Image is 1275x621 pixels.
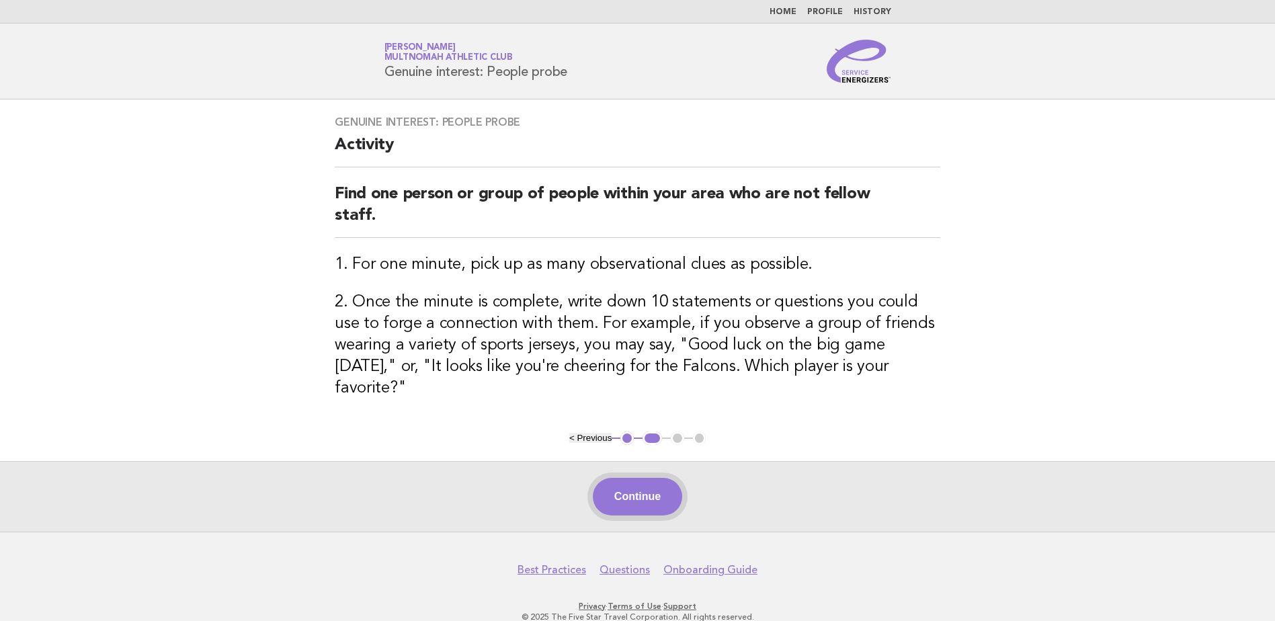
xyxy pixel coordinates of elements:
[227,601,1049,612] p: · ·
[518,563,586,577] a: Best Practices
[770,8,796,16] a: Home
[384,43,513,62] a: [PERSON_NAME]Multnomah Athletic Club
[335,183,940,238] h2: Find one person or group of people within your area who are not fellow staff.
[827,40,891,83] img: Service Energizers
[335,134,940,167] h2: Activity
[593,478,682,515] button: Continue
[600,563,650,577] a: Questions
[335,254,940,276] h3: 1. For one minute, pick up as many observational clues as possible.
[663,563,757,577] a: Onboarding Guide
[620,431,634,445] button: 1
[384,44,568,79] h1: Genuine interest: People probe
[643,431,662,445] button: 2
[335,292,940,399] h3: 2. Once the minute is complete, write down 10 statements or questions you could use to forge a co...
[579,602,606,611] a: Privacy
[384,54,513,63] span: Multnomah Athletic Club
[854,8,891,16] a: History
[335,116,940,129] h3: Genuine interest: People probe
[807,8,843,16] a: Profile
[608,602,661,611] a: Terms of Use
[663,602,696,611] a: Support
[569,433,612,443] button: < Previous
